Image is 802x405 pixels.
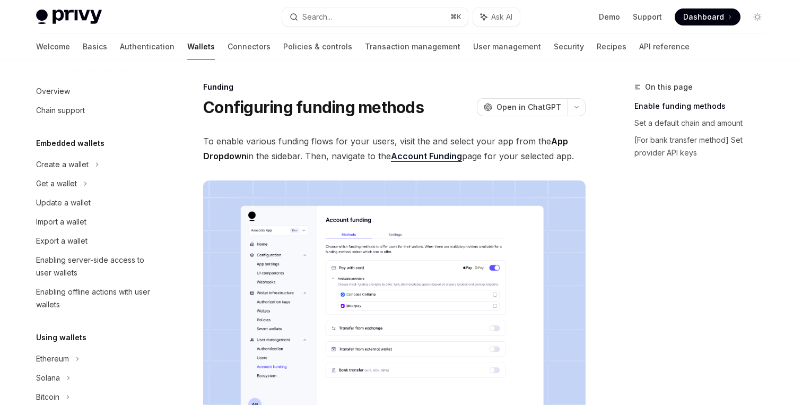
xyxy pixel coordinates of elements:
[36,177,77,190] div: Get a wallet
[36,104,85,117] div: Chain support
[36,254,157,279] div: Enabling server-side access to user wallets
[203,82,586,92] div: Funding
[473,7,520,27] button: Ask AI
[599,12,620,22] a: Demo
[634,115,774,132] a: Set a default chain and amount
[28,82,163,101] a: Overview
[28,251,163,282] a: Enabling server-side access to user wallets
[28,193,163,212] a: Update a wallet
[634,132,774,161] a: [For bank transfer method] Set provider API keys
[302,11,332,23] div: Search...
[554,34,584,59] a: Security
[749,8,766,25] button: Toggle dark mode
[496,102,561,113] span: Open in ChatGPT
[491,12,512,22] span: Ask AI
[36,137,104,150] h5: Embedded wallets
[283,34,352,59] a: Policies & controls
[36,352,69,365] div: Ethereum
[228,34,271,59] a: Connectors
[365,34,460,59] a: Transaction management
[203,134,586,163] span: To enable various funding flows for your users, visit the and select your app from the in the sid...
[473,34,541,59] a: User management
[683,12,724,22] span: Dashboard
[28,231,163,251] a: Export a wallet
[28,282,163,314] a: Enabling offline actions with user wallets
[28,101,163,120] a: Chain support
[203,98,424,117] h1: Configuring funding methods
[187,34,215,59] a: Wallets
[36,216,86,228] div: Import a wallet
[597,34,626,59] a: Recipes
[282,7,468,27] button: Search...⌘K
[634,98,774,115] a: Enable funding methods
[36,391,59,403] div: Bitcoin
[639,34,690,59] a: API reference
[36,286,157,311] div: Enabling offline actions with user wallets
[36,331,86,344] h5: Using wallets
[36,34,70,59] a: Welcome
[391,151,462,162] a: Account Funding
[450,13,461,21] span: ⌘ K
[36,196,91,209] div: Update a wallet
[36,10,102,24] img: light logo
[83,34,107,59] a: Basics
[477,98,568,116] button: Open in ChatGPT
[36,372,60,384] div: Solana
[36,158,89,171] div: Create a wallet
[645,81,693,93] span: On this page
[675,8,740,25] a: Dashboard
[633,12,662,22] a: Support
[28,212,163,231] a: Import a wallet
[36,235,88,247] div: Export a wallet
[120,34,175,59] a: Authentication
[36,85,70,98] div: Overview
